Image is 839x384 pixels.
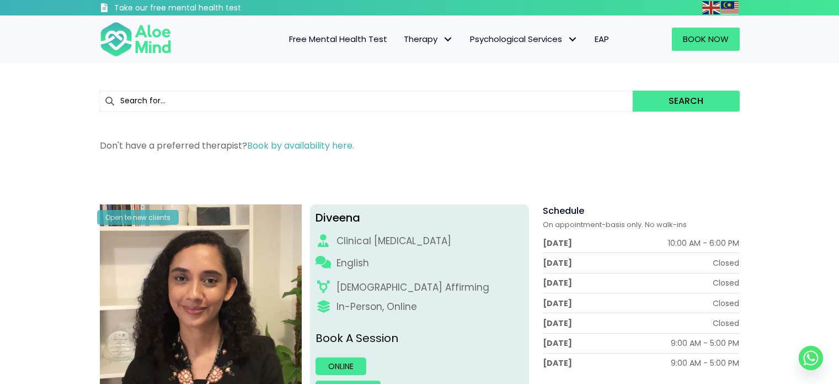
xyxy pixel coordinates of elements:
[100,3,300,15] a: Take our free mental health test
[543,257,572,269] div: [DATE]
[713,318,739,329] div: Closed
[289,33,387,45] span: Free Mental Health Test
[462,28,586,51] a: Psychological ServicesPsychological Services: submenu
[713,298,739,309] div: Closed
[247,139,354,152] a: Book by availability here.
[713,257,739,269] div: Closed
[543,298,572,309] div: [DATE]
[316,210,523,226] div: Diveena
[721,1,739,14] img: ms
[633,91,739,112] button: Search
[114,3,300,14] h3: Take our free mental health test
[713,277,739,288] div: Closed
[336,300,417,314] div: In-Person, Online
[586,28,617,51] a: EAP
[543,357,572,369] div: [DATE]
[396,28,462,51] a: TherapyTherapy: submenu
[100,91,633,112] input: Search for...
[336,256,369,270] p: English
[97,210,179,225] div: Open to new clients
[100,21,172,57] img: Aloe mind Logo
[672,28,740,51] a: Book Now
[281,28,396,51] a: Free Mental Health Test
[721,1,740,14] a: Malay
[683,33,729,45] span: Book Now
[543,204,584,217] span: Schedule
[543,338,572,349] div: [DATE]
[671,357,739,369] div: 9:00 AM - 5:00 PM
[543,219,687,230] span: On appointment-basis only. No walk-ins
[702,1,721,14] a: English
[543,238,572,249] div: [DATE]
[336,281,489,294] div: [DEMOGRAPHIC_DATA] Affirming
[565,31,581,48] span: Psychological Services: submenu
[799,346,823,370] a: Whatsapp
[671,338,739,349] div: 9:00 AM - 5:00 PM
[316,330,523,346] p: Book A Session
[100,139,740,152] p: Don't have a preferred therapist?
[543,318,572,329] div: [DATE]
[404,33,453,45] span: Therapy
[543,277,572,288] div: [DATE]
[316,357,366,375] a: Online
[336,234,451,248] div: Clinical [MEDICAL_DATA]
[702,1,720,14] img: en
[186,28,617,51] nav: Menu
[470,33,578,45] span: Psychological Services
[440,31,456,48] span: Therapy: submenu
[595,33,609,45] span: EAP
[668,238,739,249] div: 10:00 AM - 6:00 PM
